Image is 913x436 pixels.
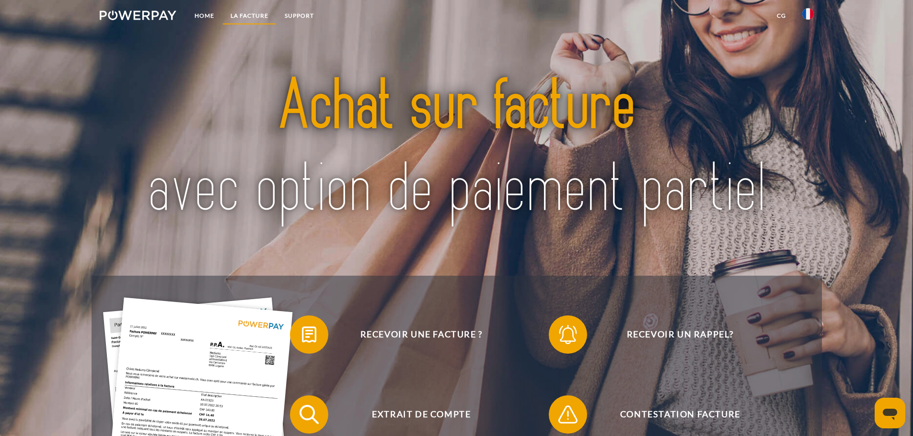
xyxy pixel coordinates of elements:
[563,315,797,354] span: Recevoir un rappel?
[549,315,798,354] button: Recevoir un rappel?
[769,7,794,24] a: CG
[297,323,321,347] img: qb_bill.svg
[277,7,322,24] a: Support
[297,402,321,426] img: qb_search.svg
[563,395,797,434] span: Contestation Facture
[875,398,905,428] iframe: Bouton de lancement de la fenêtre de messagerie
[186,7,222,24] a: Home
[135,44,778,253] img: title-powerpay_fr.svg
[304,315,539,354] span: Recevoir une facture ?
[556,323,580,347] img: qb_bell.svg
[222,7,277,24] a: LA FACTURE
[290,315,539,354] button: Recevoir une facture ?
[802,8,814,20] img: fr
[290,395,539,434] button: Extrait de compte
[100,11,177,20] img: logo-powerpay-white.svg
[549,395,798,434] button: Contestation Facture
[556,402,580,426] img: qb_warning.svg
[304,395,539,434] span: Extrait de compte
